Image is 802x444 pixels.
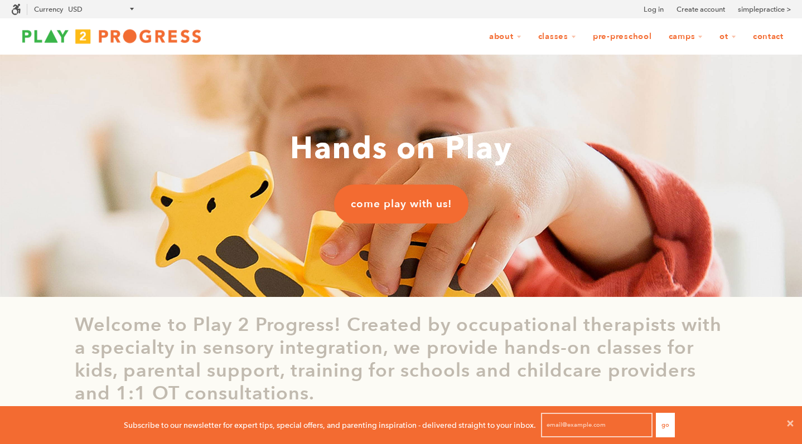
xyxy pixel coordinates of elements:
a: simplepractice > [738,4,791,15]
a: Classes [531,26,583,47]
a: OT [712,26,743,47]
button: Go [656,413,675,437]
a: Contact [746,26,791,47]
input: email@example.com [541,413,653,437]
a: Log in [644,4,664,15]
a: Pre-Preschool [586,26,659,47]
a: About [482,26,529,47]
p: Welcome to Play 2 Progress! Created by occupational therapists with a specialty in sensory integr... [75,314,727,404]
a: Create account [677,4,725,15]
img: Play2Progress logo [11,25,212,47]
p: Subscribe to our newsletter for expert tips, special offers, and parenting inspiration - delivere... [124,419,536,431]
a: Camps [661,26,711,47]
label: Currency [34,5,63,13]
a: come play with us! [334,184,468,223]
span: come play with us! [351,197,452,211]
